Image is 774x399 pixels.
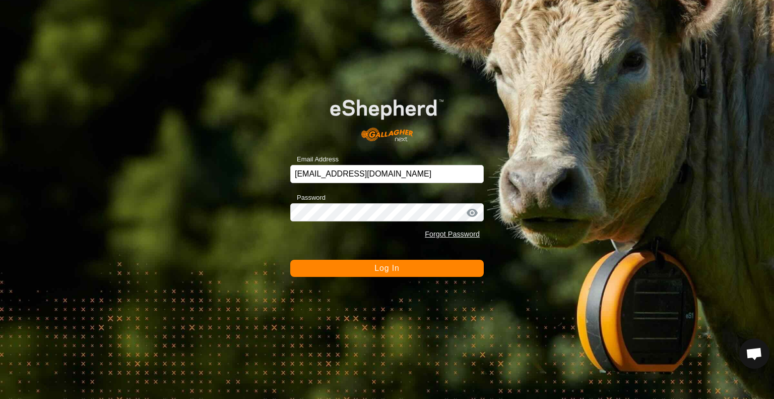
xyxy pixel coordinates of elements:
label: Password [290,193,326,203]
button: Log In [290,260,484,277]
div: Open chat [739,338,769,369]
label: Email Address [290,154,339,164]
span: Log In [374,264,399,272]
img: E-shepherd Logo [309,83,464,149]
a: Forgot Password [425,230,480,238]
input: Email Address [290,165,484,183]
